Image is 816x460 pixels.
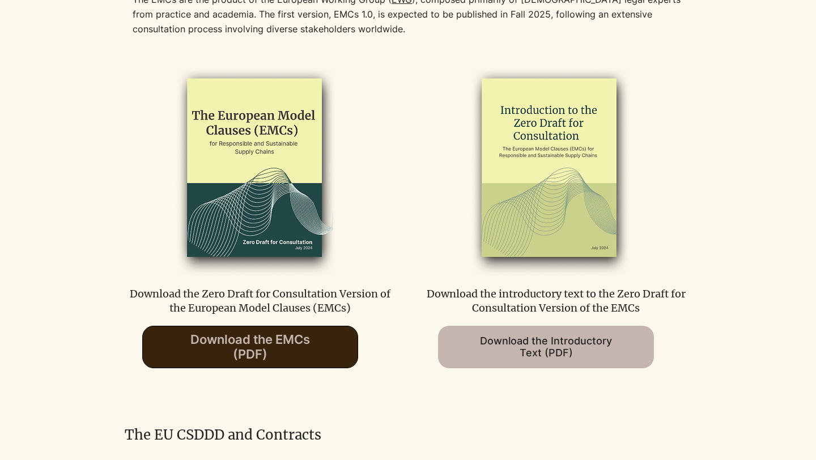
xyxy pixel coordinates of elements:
[421,287,691,315] p: Download the introductory text to the Zero Draft for Consultation Version of the EMCs
[136,62,371,276] img: EMCs-zero-draft-2024_edited.png
[190,332,310,361] span: Download the EMCs (PDF)
[142,326,358,368] a: Download the EMCs (PDF)
[438,326,654,368] a: Download the Introductory Text (PDF)
[480,335,612,359] span: Download the Introductory Text (PDF)
[432,62,667,276] img: emcs_zero_draft_intro_2024_edited.png
[125,425,691,445] h2: The EU CSDDD and Contracts
[125,287,395,315] p: Download the Zero Draft for Consultation Version of the European Model Clauses (EMCs)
